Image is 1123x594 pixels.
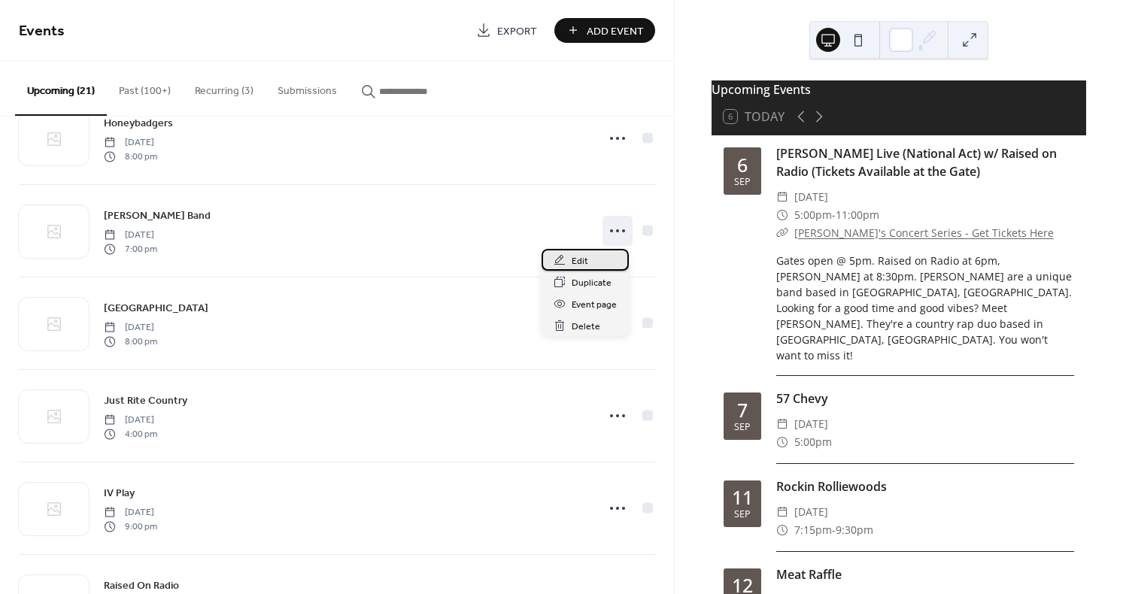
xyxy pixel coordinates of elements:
span: 5:00pm [794,206,832,224]
div: ​ [776,188,788,206]
a: Raised On Radio [104,577,179,594]
button: Add Event [554,18,655,43]
button: Recurring (3) [183,61,266,114]
button: Submissions [266,61,349,114]
span: 5:00pm [794,433,832,451]
span: [PERSON_NAME] Band [104,208,211,224]
button: Upcoming (21) [15,61,107,116]
div: Rockin Rolliewoods [776,477,1074,496]
span: 8:00 pm [104,150,157,163]
span: Edit [572,253,588,269]
span: [DATE] [104,506,157,520]
span: 8:00 pm [104,335,157,348]
a: Export [465,18,548,43]
div: 7 [737,401,748,420]
span: Event page [572,297,617,313]
div: Sep [734,510,751,520]
div: ​ [776,224,788,242]
div: Sep [734,177,751,187]
span: Delete [572,319,600,335]
div: ​ [776,415,788,433]
a: Just Rite Country [104,392,187,409]
button: Past (100+) [107,61,183,114]
div: Sep [734,423,751,432]
span: [DATE] [794,188,828,206]
span: 9:30pm [836,521,873,539]
span: [DATE] [104,229,157,242]
div: Upcoming Events [712,80,1086,98]
div: Gates open @ 5pm. Raised on Radio at 6pm, [PERSON_NAME] at 8:30pm. [PERSON_NAME] are a unique ban... [776,253,1074,363]
div: 11 [732,488,753,507]
div: ​ [776,521,788,539]
span: Just Rite Country [104,393,187,409]
a: IV Play [104,484,135,502]
span: [DATE] [794,415,828,433]
span: 7:15pm [794,521,832,539]
span: 9:00 pm [104,520,157,533]
span: [DATE] [104,136,157,150]
span: [DATE] [104,321,157,335]
span: Events [19,17,65,46]
div: ​ [776,433,788,451]
a: [PERSON_NAME] Band [104,207,211,224]
span: - [832,521,836,539]
a: Honeybadgers [104,114,173,132]
div: Meat Raffle [776,565,1074,583]
span: - [832,206,836,224]
div: 57 Chevy [776,389,1074,408]
span: IV Play [104,486,135,502]
a: [GEOGRAPHIC_DATA] [104,299,208,317]
span: Duplicate [572,275,612,291]
span: [GEOGRAPHIC_DATA] [104,301,208,317]
span: Raised On Radio [104,578,179,594]
span: Honeybadgers [104,116,173,132]
div: ​ [776,206,788,224]
span: 11:00pm [836,206,879,224]
a: [PERSON_NAME] Live (National Act) w/ Raised on Radio (Tickets Available at the Gate) [776,145,1057,180]
div: ​ [776,503,788,521]
span: 7:00 pm [104,242,157,256]
span: [DATE] [104,414,157,427]
span: [DATE] [794,503,828,521]
a: [PERSON_NAME]'s Concert Series - Get Tickets Here [794,226,1054,240]
span: 4:00 pm [104,427,157,441]
span: Export [497,23,537,39]
span: Add Event [587,23,644,39]
div: 6 [737,156,748,174]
